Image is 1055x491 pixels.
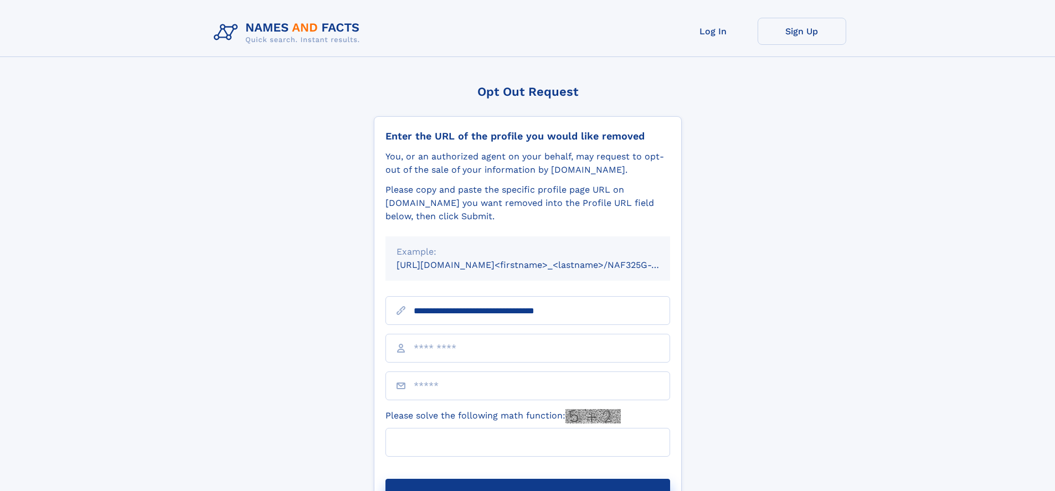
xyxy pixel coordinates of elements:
a: Log In [669,18,758,45]
div: Enter the URL of the profile you would like removed [385,130,670,142]
div: Please copy and paste the specific profile page URL on [DOMAIN_NAME] you want removed into the Pr... [385,183,670,223]
small: [URL][DOMAIN_NAME]<firstname>_<lastname>/NAF325G-xxxxxxxx [397,260,691,270]
div: Opt Out Request [374,85,682,99]
a: Sign Up [758,18,846,45]
label: Please solve the following math function: [385,409,621,423]
div: You, or an authorized agent on your behalf, may request to opt-out of the sale of your informatio... [385,150,670,177]
img: Logo Names and Facts [209,18,369,48]
div: Example: [397,245,659,259]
